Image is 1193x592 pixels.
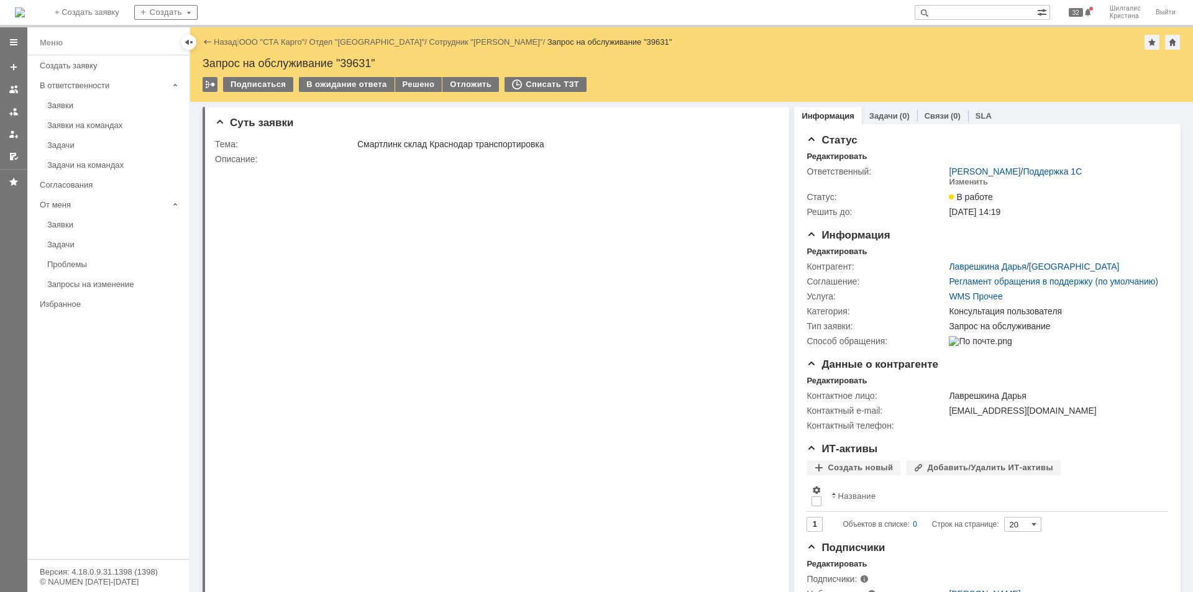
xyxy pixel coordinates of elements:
div: Запрос на обслуживание "39631" [547,37,672,47]
a: Заявки на командах [4,80,24,99]
div: Соглашение: [807,276,946,286]
a: Заявки в моей ответственности [4,102,24,122]
span: Настройки [811,485,821,495]
div: (0) [900,111,910,121]
a: Перейти на домашнюю страницу [15,7,25,17]
a: Назад [214,37,237,47]
div: Запрос на обслуживание [949,321,1162,331]
div: Контактный e-mail: [807,406,946,416]
a: Связи [925,111,949,121]
div: Тема: [215,139,355,149]
span: [DATE] 14:19 [949,207,1000,217]
span: Статус [807,134,857,146]
span: Кристина [1110,12,1141,20]
div: 0 [913,517,917,532]
span: Информация [807,229,890,241]
div: От меня [40,200,168,209]
th: Название [826,480,1158,512]
div: (0) [951,111,961,121]
div: Редактировать [807,247,867,257]
a: Создать заявку [4,57,24,77]
div: Задачи на командах [47,160,181,170]
div: Сделать домашней страницей [1165,35,1180,50]
div: Избранное [40,299,168,309]
a: Задачи [869,111,898,121]
div: | [237,37,239,46]
a: Задачи [42,135,186,155]
div: Контрагент: [807,262,946,271]
div: Заявки [47,101,181,110]
div: Название [838,491,875,501]
img: По почте.png [949,336,1012,346]
div: Тип заявки: [807,321,946,331]
span: Объектов в списке: [843,520,909,529]
a: Информация [802,111,854,121]
div: Заявки на командах [47,121,181,130]
a: Задачи на командах [42,155,186,175]
img: logo [15,7,25,17]
div: / [239,37,309,47]
span: ИТ-активы [807,443,877,455]
a: Согласования [35,175,186,194]
a: [GEOGRAPHIC_DATA] [1029,262,1120,271]
a: SLA [976,111,992,121]
a: Мои заявки [4,124,24,144]
div: Работа с массовостью [203,77,217,92]
div: Контактный телефон: [807,421,946,430]
div: Запросы на изменение [47,280,181,289]
div: Категория: [807,306,946,316]
a: ООО "СТА Карго" [239,37,305,47]
div: / [949,166,1082,176]
div: [EMAIL_ADDRESS][DOMAIN_NAME] [949,406,1162,416]
span: Подписчики [807,542,885,553]
div: Заявки [47,220,181,229]
a: Поддержка 1С [1023,166,1082,176]
div: Задачи [47,240,181,249]
div: Способ обращения: [807,336,946,346]
span: Шилгалис [1110,5,1141,12]
div: Согласования [40,180,181,189]
div: Услуга: [807,291,946,301]
div: Консультация пользователя [949,306,1162,316]
div: Создать [134,5,198,20]
i: Строк на странице: [843,517,999,532]
a: Отдел "[GEOGRAPHIC_DATA]" [309,37,425,47]
span: В работе [949,192,992,202]
a: Задачи [42,235,186,254]
div: © NAUMEN [DATE]-[DATE] [40,578,176,586]
a: [PERSON_NAME] [949,166,1020,176]
div: Запрос на обслуживание "39631" [203,57,1181,70]
div: Редактировать [807,559,867,569]
div: / [309,37,429,47]
div: Контактное лицо: [807,391,946,401]
div: Статус: [807,192,946,202]
div: Описание: [215,154,774,164]
div: Ответственный: [807,166,946,176]
div: Меню [40,35,63,50]
a: Регламент обращения в поддержку (по умолчанию) [949,276,1158,286]
div: / [429,37,547,47]
div: Редактировать [807,152,867,162]
a: Мои согласования [4,147,24,166]
a: Проблемы [42,255,186,274]
div: Изменить [949,177,988,187]
span: Расширенный поиск [1037,6,1049,17]
div: Создать заявку [40,61,181,70]
a: Запросы на изменение [42,275,186,294]
span: Данные о контрагенте [807,358,938,370]
div: Смартлинк склад Краснодар транспортировка [357,139,771,149]
a: Заявки на командах [42,116,186,135]
div: / [949,262,1119,271]
div: Скрыть меню [181,35,196,50]
span: 32 [1069,8,1083,17]
span: Суть заявки [215,117,293,129]
div: Редактировать [807,376,867,386]
div: Добавить в избранное [1145,35,1159,50]
div: Решить до: [807,207,946,217]
div: В ответственности [40,81,168,90]
div: Подписчики: [807,574,931,584]
div: Проблемы [47,260,181,269]
a: Заявки [42,215,186,234]
a: Лаврешкина Дарья [949,262,1026,271]
div: Задачи [47,140,181,150]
